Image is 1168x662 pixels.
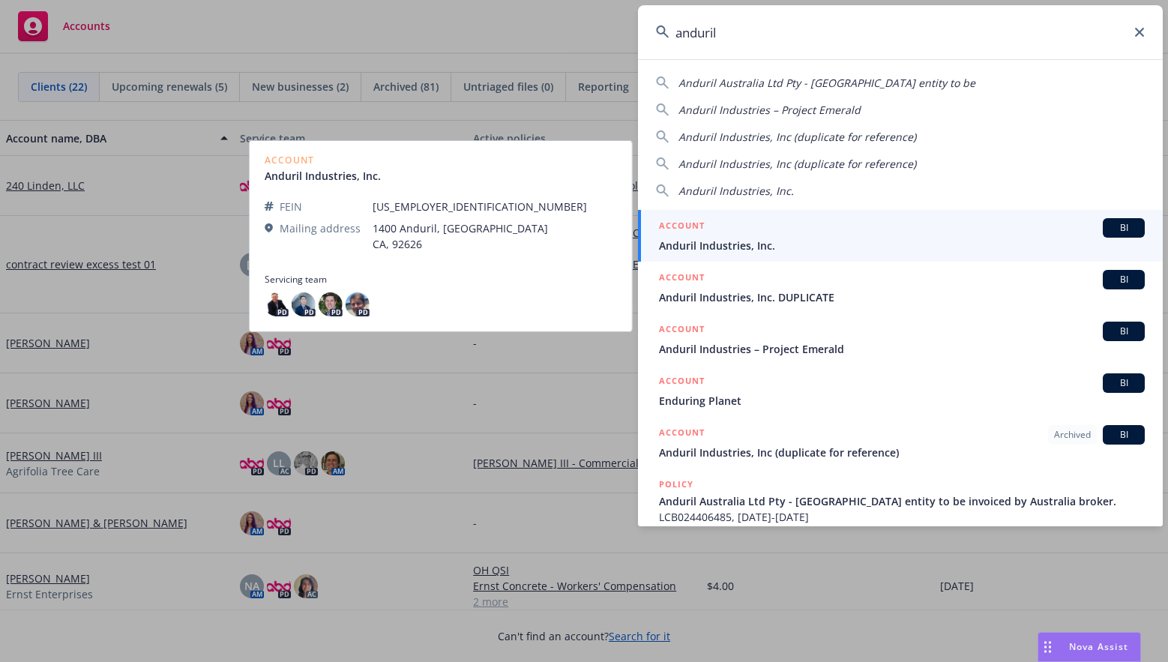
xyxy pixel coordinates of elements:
[1109,428,1139,442] span: BI
[638,210,1163,262] a: ACCOUNTBIAnduril Industries, Inc.
[1038,632,1141,662] button: Nova Assist
[1038,633,1057,661] div: Drag to move
[659,509,1145,525] span: LCB024406485, [DATE]-[DATE]
[659,322,705,340] h5: ACCOUNT
[638,262,1163,313] a: ACCOUNTBIAnduril Industries, Inc. DUPLICATE
[638,417,1163,469] a: ACCOUNTArchivedBIAnduril Industries, Inc (duplicate for reference)
[659,477,693,492] h5: POLICY
[678,184,794,198] span: Anduril Industries, Inc.
[659,425,705,443] h5: ACCOUNT
[659,341,1145,357] span: Anduril Industries – Project Emerald
[659,238,1145,253] span: Anduril Industries, Inc.
[659,218,705,236] h5: ACCOUNT
[678,76,975,90] span: Anduril Australia Ltd Pty - [GEOGRAPHIC_DATA] entity to be
[659,393,1145,409] span: Enduring Planet
[678,157,916,171] span: Anduril Industries, Inc (duplicate for reference)
[638,469,1163,533] a: POLICYAnduril Australia Ltd Pty - [GEOGRAPHIC_DATA] entity to be invoiced by Australia broker.LCB...
[659,373,705,391] h5: ACCOUNT
[638,313,1163,365] a: ACCOUNTBIAnduril Industries – Project Emerald
[638,5,1163,59] input: Search...
[659,445,1145,460] span: Anduril Industries, Inc (duplicate for reference)
[678,103,861,117] span: Anduril Industries – Project Emerald
[1109,221,1139,235] span: BI
[678,130,916,144] span: Anduril Industries, Inc (duplicate for reference)
[1109,325,1139,338] span: BI
[1109,376,1139,390] span: BI
[1054,428,1091,442] span: Archived
[659,493,1145,509] span: Anduril Australia Ltd Pty - [GEOGRAPHIC_DATA] entity to be invoiced by Australia broker.
[659,289,1145,305] span: Anduril Industries, Inc. DUPLICATE
[1069,640,1128,653] span: Nova Assist
[1109,273,1139,286] span: BI
[659,270,705,288] h5: ACCOUNT
[638,365,1163,417] a: ACCOUNTBIEnduring Planet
